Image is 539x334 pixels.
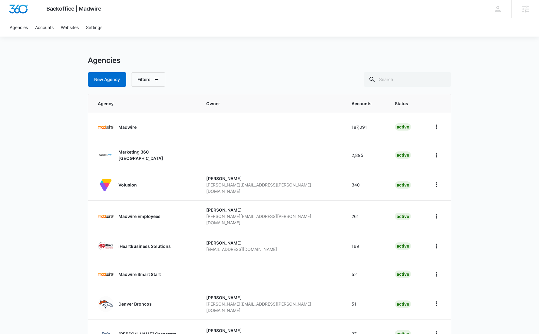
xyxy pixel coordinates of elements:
[395,242,411,250] div: active
[118,149,192,161] p: Marketing 360 [GEOGRAPHIC_DATA]
[206,182,337,194] p: [PERSON_NAME][EMAIL_ADDRESS][PERSON_NAME][DOMAIN_NAME]
[432,299,441,309] button: Home
[206,301,337,313] p: [PERSON_NAME][EMAIL_ADDRESS][PERSON_NAME][DOMAIN_NAME]
[432,211,441,221] button: Home
[98,266,192,282] a: Madwire Smart Start
[432,241,441,251] button: Home
[98,296,192,312] a: Denver Broncos
[432,122,441,132] button: Home
[46,5,101,12] span: Backoffice | Madwire
[344,260,388,288] td: 52
[118,243,171,249] p: iHeartBusiness Solutions
[344,141,388,169] td: 2,895
[432,150,441,160] button: Home
[395,300,411,308] div: active
[352,100,372,107] span: Accounts
[98,238,192,254] a: iHeartBusiness Solutions
[344,200,388,232] td: 261
[118,213,160,219] p: Madwire Employees
[118,301,152,307] p: Denver Broncos
[118,271,161,277] p: Madwire Smart Start
[206,246,337,252] p: [EMAIL_ADDRESS][DOMAIN_NAME]
[344,288,388,319] td: 51
[206,207,337,213] p: [PERSON_NAME]
[364,72,451,87] input: Search
[432,180,441,190] button: Home
[206,213,337,226] p: [PERSON_NAME][EMAIL_ADDRESS][PERSON_NAME][DOMAIN_NAME]
[206,294,337,301] p: [PERSON_NAME]
[98,119,192,135] a: Madwire
[395,181,411,189] div: active
[98,209,192,224] a: Madwire Employees
[206,240,337,246] p: [PERSON_NAME]
[395,213,411,220] div: active
[344,169,388,200] td: 340
[6,18,31,37] a: Agencies
[395,100,408,107] span: Status
[432,269,441,279] button: Home
[118,182,137,188] p: Volusion
[344,113,388,141] td: 187,091
[98,147,192,163] a: Marketing 360 [GEOGRAPHIC_DATA]
[88,72,126,87] a: New Agency
[57,18,82,37] a: Websites
[395,151,411,159] div: active
[206,100,337,107] span: Owner
[98,100,183,107] span: Agency
[131,72,165,87] button: Filters
[395,123,411,131] div: active
[82,18,106,37] a: Settings
[118,124,137,130] p: Madwire
[395,271,411,278] div: active
[31,18,57,37] a: Accounts
[206,327,337,334] p: [PERSON_NAME]
[344,232,388,260] td: 169
[206,175,337,182] p: [PERSON_NAME]
[98,177,192,193] a: Volusion
[88,56,121,65] h1: Agencies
